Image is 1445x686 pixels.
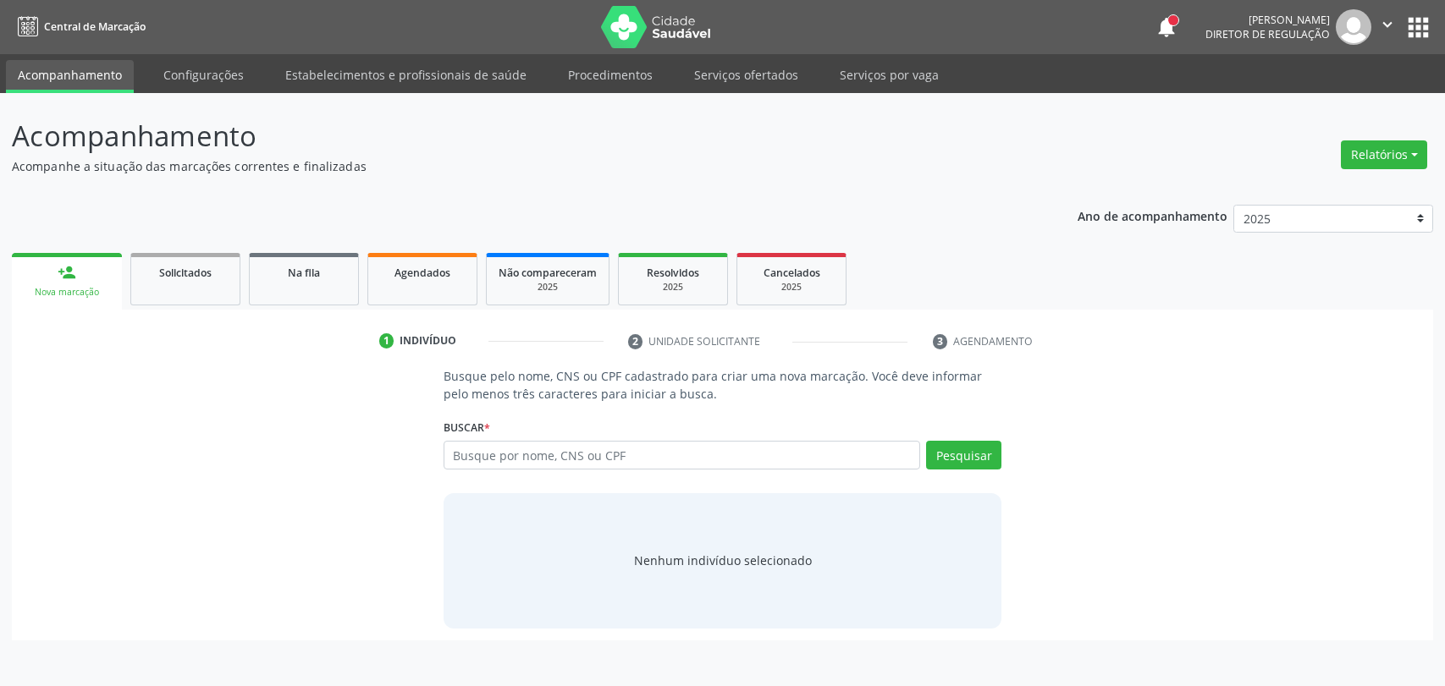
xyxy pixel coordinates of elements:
[749,281,834,294] div: 2025
[647,266,699,280] span: Resolvidos
[1371,9,1404,45] button: 
[12,115,1007,157] p: Acompanhamento
[24,286,110,299] div: Nova marcação
[394,266,450,280] span: Agendados
[6,60,134,93] a: Acompanhamento
[159,266,212,280] span: Solicitados
[444,367,1002,403] p: Busque pelo nome, CNS ou CPF cadastrado para criar uma nova marcação. Você deve informar pelo men...
[764,266,820,280] span: Cancelados
[631,281,715,294] div: 2025
[12,157,1007,175] p: Acompanhe a situação das marcações correntes e finalizadas
[556,60,665,90] a: Procedimentos
[1155,15,1178,39] button: notifications
[1205,27,1330,41] span: Diretor de regulação
[1205,13,1330,27] div: [PERSON_NAME]
[12,13,146,41] a: Central de Marcação
[1336,9,1371,45] img: img
[499,281,597,294] div: 2025
[444,441,921,469] input: Busque por nome, CNS ou CPF
[288,266,320,280] span: Na fila
[444,414,490,441] label: Buscar
[152,60,256,90] a: Configurações
[1378,15,1397,34] i: 
[58,263,76,282] div: person_add
[926,441,1001,469] button: Pesquisar
[682,60,810,90] a: Serviços ofertados
[273,60,538,90] a: Estabelecimentos e profissionais de saúde
[1404,13,1433,42] button: apps
[1341,140,1427,169] button: Relatórios
[634,552,812,569] div: Nenhum indivíduo selecionado
[499,266,597,280] span: Não compareceram
[1078,205,1227,226] p: Ano de acompanhamento
[44,19,146,34] span: Central de Marcação
[828,60,951,90] a: Serviços por vaga
[379,333,394,348] div: 1
[400,333,456,348] div: Indivíduo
